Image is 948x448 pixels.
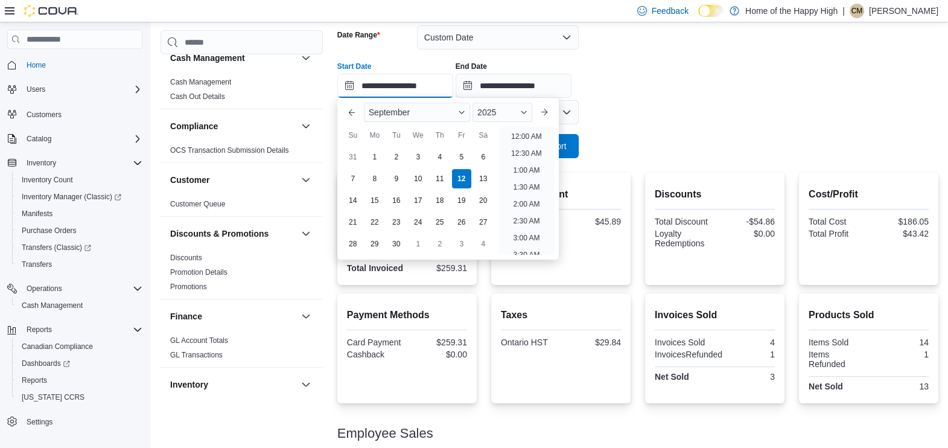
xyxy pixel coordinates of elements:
div: day-9 [387,169,406,188]
span: Dashboards [22,359,70,368]
div: day-21 [343,213,363,232]
span: Discounts [170,253,202,263]
a: Transfers [17,257,57,272]
span: OCS Transaction Submission Details [170,146,289,155]
h3: Finance [170,310,202,322]
button: Canadian Compliance [12,338,147,355]
div: day-2 [387,147,406,167]
button: Inventory [170,379,296,391]
a: [US_STATE] CCRS [17,390,89,405]
span: Reports [22,376,47,385]
span: Customer Queue [170,199,225,209]
button: Purchase Orders [12,222,147,239]
span: Reports [17,373,142,388]
button: Cash Management [12,297,147,314]
a: Dashboards [12,355,147,372]
div: day-27 [474,213,493,232]
span: GL Account Totals [170,336,228,345]
input: Press the down key to open a popover containing a calendar. [456,74,571,98]
h2: Payment Methods [347,308,467,322]
div: Sa [474,126,493,145]
li: 12:30 AM [506,146,547,161]
div: day-28 [343,234,363,254]
button: Finance [170,310,296,322]
span: Feedback [652,5,689,17]
button: Home [2,56,147,74]
div: Ontario HST [501,338,559,347]
span: 2025 [477,107,496,117]
div: day-4 [474,234,493,254]
div: 1 [727,350,775,359]
span: Promotions [170,282,207,292]
a: Customers [22,107,66,122]
span: CM [851,4,863,18]
button: Discounts & Promotions [299,226,313,241]
a: Cash Management [17,298,87,313]
li: 12:00 AM [506,129,547,144]
div: $0.00 [717,229,775,238]
button: Previous Month [342,103,361,122]
a: GL Transactions [170,351,223,359]
div: 1 [871,350,929,359]
div: day-16 [387,191,406,210]
div: Th [430,126,450,145]
div: -$54.86 [717,217,775,226]
div: 13 [871,382,929,391]
div: day-7 [343,169,363,188]
div: day-22 [365,213,384,232]
span: Catalog [27,134,51,144]
button: Catalog [22,132,56,146]
a: Cash Out Details [170,92,225,101]
button: Transfers [12,256,147,273]
span: Settings [27,417,52,427]
h2: Discounts [655,187,775,202]
div: day-10 [409,169,428,188]
span: Operations [27,284,62,293]
div: Su [343,126,363,145]
button: Custom Date [417,25,579,50]
button: Next month [535,103,554,122]
button: Reports [22,322,57,337]
h2: Products Sold [809,308,929,322]
button: Reports [2,321,147,338]
a: Canadian Compliance [17,339,98,354]
div: Items Sold [809,338,867,347]
div: Compliance [161,143,323,162]
div: Invoices Sold [655,338,713,347]
button: Compliance [299,119,313,133]
div: Customer [161,197,323,216]
span: [US_STATE] CCRS [22,392,84,402]
div: Button. Open the month selector. September is currently selected. [364,103,470,122]
a: Transfers (Classic) [17,240,96,255]
span: Users [27,85,45,94]
a: Promotion Details [170,268,227,277]
div: day-20 [474,191,493,210]
a: Promotions [170,283,207,291]
div: September, 2025 [342,146,494,255]
div: $45.89 [563,217,621,226]
div: day-25 [430,213,450,232]
span: Home [22,57,142,72]
h2: Cost/Profit [809,187,929,202]
a: Transfers (Classic) [12,239,147,256]
h3: Customer [170,174,209,186]
button: Inventory [2,155,147,171]
input: Dark Mode [698,5,724,18]
span: Purchase Orders [22,226,77,235]
div: day-30 [387,234,406,254]
p: | [842,4,845,18]
h2: Invoices Sold [655,308,775,322]
div: InvoicesRefunded [655,350,722,359]
a: Reports [17,373,52,388]
div: day-5 [452,147,471,167]
span: Canadian Compliance [22,342,93,351]
button: Customers [2,105,147,123]
button: Operations [2,280,147,297]
div: Card Payment [347,338,405,347]
div: Mo [365,126,384,145]
div: $259.31 [409,263,467,273]
button: Customer [170,174,296,186]
h2: Average Spent [501,187,621,202]
div: 14 [871,338,929,347]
